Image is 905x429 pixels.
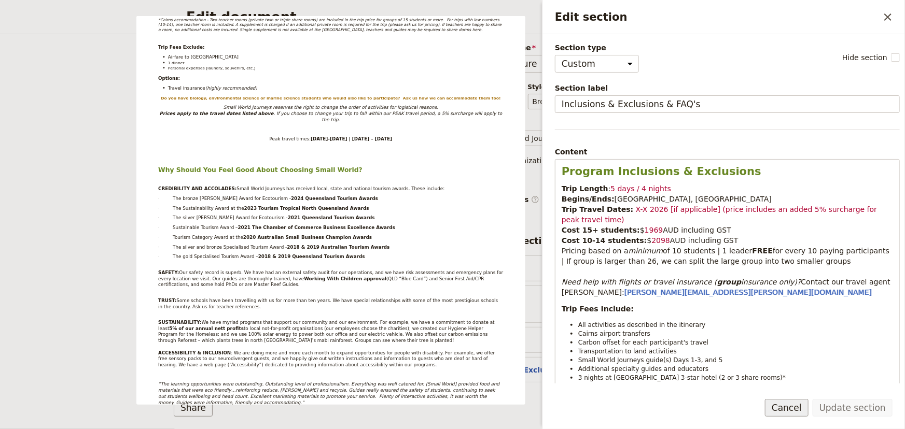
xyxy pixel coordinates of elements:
a: Itinerary [241,14,271,27]
span: Small World Journeys guide(s) Days 1-3, and 5 [578,356,723,364]
a: Overview [198,14,232,27]
em: minimum [629,247,663,255]
span: 3 nights at [GEOGRAPHIC_DATA] 3-star hotel (2 or 3 share rooms)* [578,374,786,381]
strong: Program Inclusions & Exclusions [562,165,761,178]
span: $ [640,226,645,234]
span: ​ [531,195,539,204]
span: X-X 2026 [if applicable] (price includes an added 5% surcharge for peak travel time) [562,205,880,224]
select: Section type [555,55,639,73]
span: AUD including GST [670,236,739,245]
p: *Proposal A - 2026* [37,318,626,333]
span: Cairns airport transfers [578,330,650,337]
input: Section label [555,95,900,113]
a: Inclusions & Exclusions & FAQ's [280,14,394,27]
button: Close drawer [879,8,897,26]
button: Cancel [765,399,809,417]
strong: Trip Travel Dates: [562,205,633,213]
span: Section label [555,83,900,93]
span: 5 days / 4 nights [610,184,671,193]
em: insurance only)? [741,278,801,286]
button: Download pdf [638,12,656,30]
em: Need help with flights or travel insurance ( [562,278,717,286]
span: AUD including GST [663,226,732,234]
span: : [608,184,611,193]
button: Update section [813,399,893,417]
button: Share [174,399,213,417]
span: 2098 [651,236,670,245]
span: 1969 [645,226,663,234]
span: Pricing based on a [562,247,629,255]
span: Style [528,83,584,92]
strong: group [717,278,742,286]
span: $ [647,236,652,245]
strong: Cost 15+ students: [562,226,640,234]
button: 07 4054 6693 [598,12,616,30]
h2: Edit document [186,9,703,25]
span: Custom [471,376,601,387]
span: All activities as described in the itinerary [578,321,706,328]
span: 1 night [GEOGRAPHIC_DATA] (6 or 10 dorm-style rooms) [578,383,754,390]
strong: Trip Fees Include: [562,305,634,313]
strong: Begins/Ends: [562,195,615,203]
span: [GEOGRAPHIC_DATA], [GEOGRAPHIC_DATA] [615,195,772,203]
span: Primary actions [465,194,539,205]
a: Cover page [148,14,190,27]
select: Style​ [528,94,584,109]
span: Transportation to land activities [578,348,677,355]
img: Small World Journeys logo [12,6,129,32]
div: Content [555,147,900,157]
strong: Trip Length [562,184,608,193]
a: SMALL WORLD JOURNEYS TERMS & CONDITIONS [402,14,580,27]
span: Section type [555,42,639,53]
span: Additional specialty guides and educators [578,365,708,373]
h1: Ecosystems & Global Biodiversity: Reef & Rainforest *SCHOOL NAME* [37,258,626,316]
strong: FREE [753,247,773,255]
span: Hide section [842,52,887,63]
a: [PERSON_NAME][EMAIL_ADDRESS][PERSON_NAME][DOMAIN_NAME] [624,288,872,296]
h2: Edit section [555,9,879,25]
span: of 10 students | 1 leader [663,247,752,255]
span: 5 days & 4 nights [37,333,115,346]
span: Carbon offset for each participant's travel [578,339,708,346]
strong: Cost 10-14 students: [562,236,647,245]
button: Inclusions & Exclusions & FAQ's [471,365,601,375]
a: groups@smallworldjourneys.com.au [618,12,636,30]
